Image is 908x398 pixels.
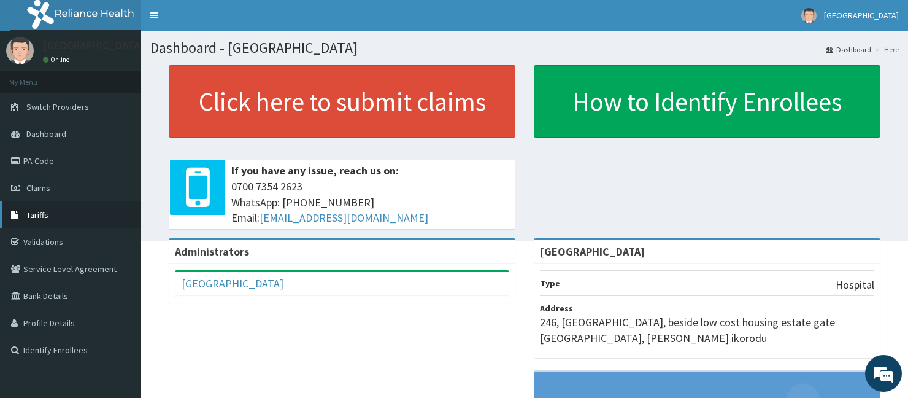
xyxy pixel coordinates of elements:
[26,128,66,139] span: Dashboard
[182,276,283,291] a: [GEOGRAPHIC_DATA]
[26,182,50,193] span: Claims
[540,303,573,314] b: Address
[801,8,817,23] img: User Image
[836,277,874,293] p: Hospital
[43,55,72,64] a: Online
[260,211,428,225] a: [EMAIL_ADDRESS][DOMAIN_NAME]
[150,40,899,56] h1: Dashboard - [GEOGRAPHIC_DATA]
[26,101,89,112] span: Switch Providers
[6,37,34,64] img: User Image
[43,40,144,51] p: [GEOGRAPHIC_DATA]
[64,69,206,85] div: Chat with us now
[26,209,48,220] span: Tariffs
[23,61,50,92] img: d_794563401_company_1708531726252_794563401
[540,314,874,346] p: 246, [GEOGRAPHIC_DATA], beside low cost housing estate gate [GEOGRAPHIC_DATA], [PERSON_NAME] ikorodu
[872,44,899,55] li: Here
[231,179,509,226] span: 0700 7354 2623 WhatsApp: [PHONE_NUMBER] Email:
[824,10,899,21] span: [GEOGRAPHIC_DATA]
[540,278,560,289] b: Type
[201,6,231,36] div: Minimize live chat window
[175,244,249,259] b: Administrators
[169,65,515,138] a: Click here to submit claims
[231,163,399,178] b: If you have any issue, reach us on:
[826,44,871,55] a: Dashboard
[534,65,880,138] a: How to Identify Enrollees
[6,267,234,310] textarea: Type your message and hit 'Enter'
[71,120,169,244] span: We're online!
[540,244,645,259] strong: [GEOGRAPHIC_DATA]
